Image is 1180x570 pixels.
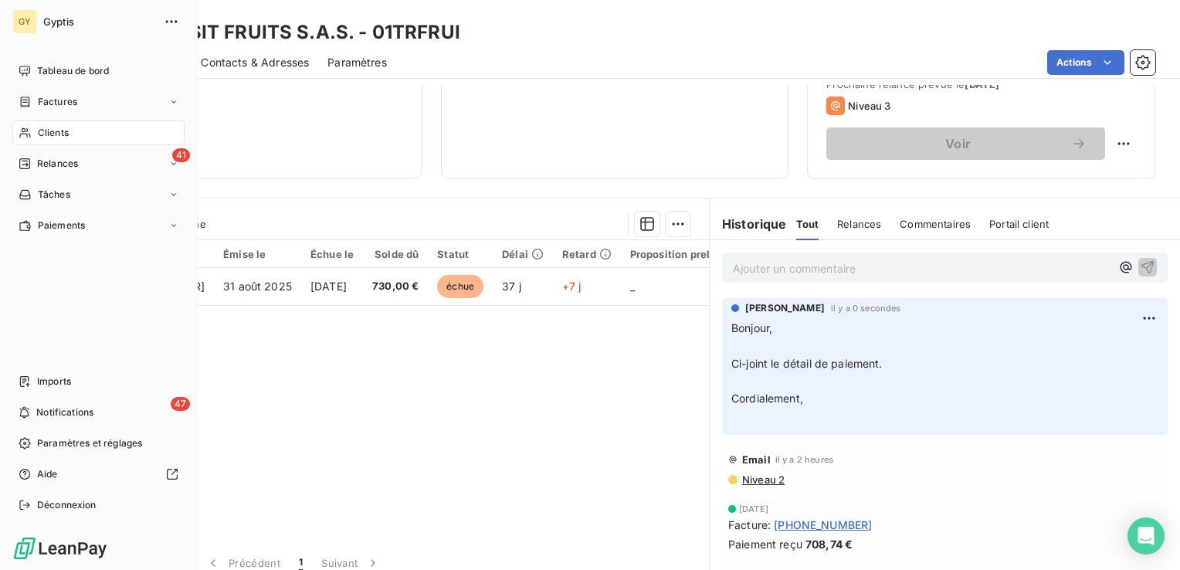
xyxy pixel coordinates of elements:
span: Tâches [38,188,70,202]
span: Tout [796,218,819,230]
span: Cordialement, [731,392,803,405]
div: Délai [502,248,544,260]
span: Tableau de bord [37,64,109,78]
div: Proposition prelevement [630,248,754,260]
h6: Historique [710,215,787,233]
span: Ci-joint le détail de paiement. [731,357,883,370]
span: Déconnexion [37,498,97,512]
div: GY [12,9,37,34]
span: [PHONE_NUMBER] [774,517,872,533]
span: Voir [845,137,1071,150]
span: [PERSON_NAME] [745,301,825,315]
span: 37 j [502,280,521,293]
span: 31 août 2025 [223,280,292,293]
span: Niveau 2 [741,473,785,486]
span: Gyptis [43,15,154,28]
a: Aide [12,462,185,487]
h3: TRANSIT FRUITS S.A.S. - 01TRFRUI [136,19,460,46]
span: Commentaires [900,218,971,230]
div: Solde dû [372,248,419,260]
button: Voir [826,127,1105,160]
span: Relances [37,157,78,171]
span: Portail client [989,218,1049,230]
span: Aide [37,467,58,481]
span: Paramètres [327,55,387,70]
span: il y a 2 heures [775,455,833,464]
span: Bonjour, [731,321,772,334]
span: Paiement reçu [728,536,802,552]
span: Paiements [38,219,85,232]
span: [DATE] [310,280,347,293]
button: Actions [1047,50,1124,75]
span: Imports [37,375,71,388]
span: Paramètres et réglages [37,436,142,450]
span: Clients [38,126,69,140]
span: 41 [172,148,190,162]
span: Relances [837,218,881,230]
div: Statut [437,248,483,260]
span: Niveau 3 [848,100,890,112]
span: échue [437,275,483,298]
div: Émise le [223,248,292,260]
span: Factures [38,95,77,109]
div: Retard [562,248,612,260]
span: [DATE] [739,504,768,514]
span: 708,74 € [805,536,853,552]
span: Contacts & Adresses [201,55,309,70]
span: 47 [171,397,190,411]
img: Logo LeanPay [12,536,108,561]
div: Open Intercom Messenger [1127,517,1165,555]
span: il y a 0 secondes [831,304,901,313]
span: 730,00 € [372,279,419,294]
span: _ [630,280,635,293]
span: +7 j [562,280,582,293]
span: Email [742,453,771,466]
span: Facture : [728,517,771,533]
div: Échue le [310,248,354,260]
span: Notifications [36,405,93,419]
